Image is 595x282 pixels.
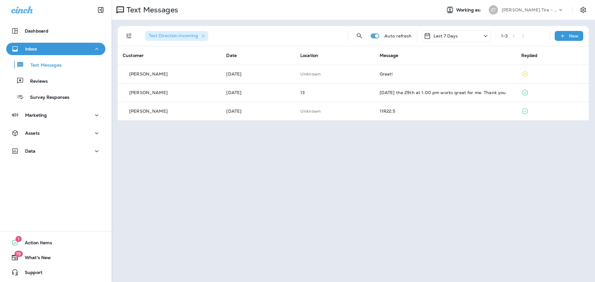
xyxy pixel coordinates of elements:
span: Working as: [456,7,483,13]
p: Last 7 Days [434,33,458,38]
span: Replied [521,53,537,58]
button: Data [6,145,105,157]
span: Support [19,270,42,277]
p: [PERSON_NAME] Tire - Hills & [PERSON_NAME] [502,7,558,12]
p: Survey Responses [24,95,69,101]
button: Marketing [6,109,105,121]
span: Customer [123,53,144,58]
button: Collapse Sidebar [92,4,109,16]
div: ZT [489,5,498,15]
span: 13 [300,90,305,95]
p: Dashboard [25,28,48,33]
button: Dashboard [6,25,105,37]
button: Survey Responses [6,90,105,103]
p: This customer does not have a last location and the phone number they messaged is not assigned to... [300,109,370,114]
p: Text Messages [124,5,178,15]
div: Tomorrow the 29th at 1:00 pm works great for me. Thank you [380,90,512,95]
div: 1 - 3 [501,33,508,38]
span: Action Items [19,240,52,248]
p: Reviews [24,79,48,85]
p: This customer does not have a last location and the phone number they messaged is not assigned to... [300,72,370,76]
p: [PERSON_NAME] [129,90,168,95]
p: Aug 29, 2025 01:23 PM [226,72,290,76]
p: Aug 26, 2025 10:43 AM [226,109,290,114]
button: 19What's New [6,251,105,264]
p: Aug 28, 2025 12:42 PM [226,90,290,95]
p: Assets [25,131,40,136]
div: Text Direction:Incoming [145,31,208,41]
button: Text Messages [6,58,105,71]
button: Search Messages [353,30,366,42]
p: New [569,33,579,38]
p: [PERSON_NAME] [129,109,168,114]
button: Settings [578,4,589,15]
button: Filters [123,30,135,42]
p: Inbox [25,46,37,51]
span: 1 [15,236,22,242]
p: Data [25,149,36,154]
p: [PERSON_NAME] [129,72,168,76]
span: Message [380,53,399,58]
button: 1Action Items [6,236,105,249]
span: Location [300,53,318,58]
div: Great! [380,72,512,76]
p: Auto refresh [384,33,412,38]
div: 11R22.5 [380,109,512,114]
button: Assets [6,127,105,139]
span: What's New [19,255,51,262]
span: Text Direction : Incoming [149,33,198,38]
button: Support [6,266,105,279]
span: 19 [14,251,23,257]
p: Marketing [25,113,47,118]
p: Text Messages [24,63,62,68]
button: Inbox [6,43,105,55]
span: Date [226,53,237,58]
button: Reviews [6,74,105,87]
